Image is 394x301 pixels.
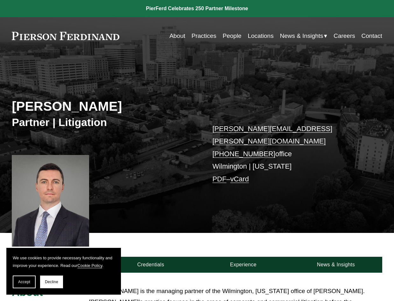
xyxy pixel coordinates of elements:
a: People [223,30,242,42]
a: Credentials [104,257,197,273]
a: About [169,30,185,42]
button: Decline [40,276,63,288]
span: Accept [18,280,30,284]
h2: [PERSON_NAME] [12,99,197,115]
p: We use cookies to provide necessary functionality and improve your experience. Read our . [13,254,115,269]
a: Locations [248,30,273,42]
a: folder dropdown [280,30,327,42]
span: News & Insights [280,31,323,41]
a: [PHONE_NUMBER] [212,150,275,158]
a: Experience [197,257,290,273]
a: vCard [230,175,249,183]
span: Decline [45,280,58,284]
a: Contact [362,30,382,42]
a: Practices [192,30,216,42]
section: Cookie banner [6,248,121,295]
a: Cookie Policy [77,263,102,268]
a: [PERSON_NAME][EMAIL_ADDRESS][PERSON_NAME][DOMAIN_NAME] [212,125,332,145]
p: office Wilmington | [US_STATE] – [212,122,367,185]
a: PDF [212,175,226,183]
a: Careers [334,30,355,42]
button: Accept [13,276,36,288]
h3: Partner | Litigation [12,116,197,129]
a: News & Insights [290,257,382,273]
